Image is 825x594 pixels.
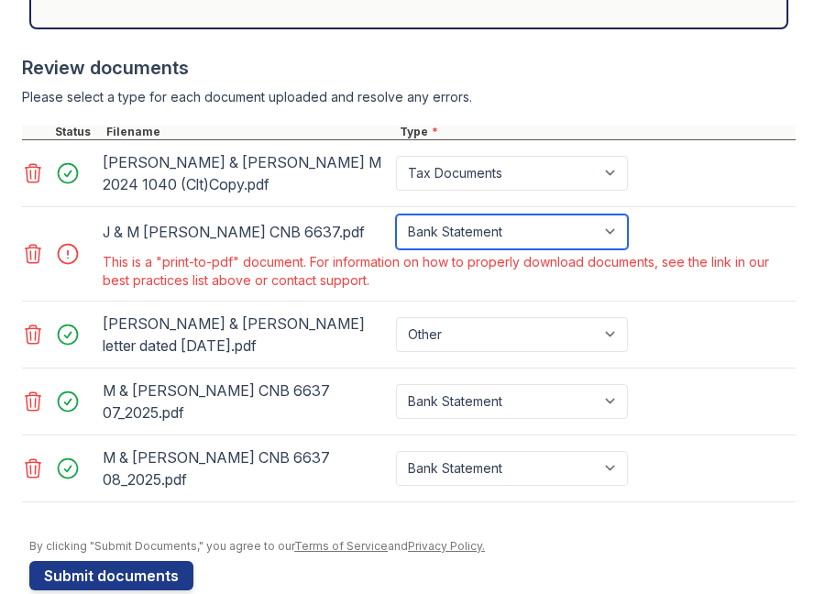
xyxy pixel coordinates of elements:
div: M & [PERSON_NAME] CNB 6637 08_2025.pdf [103,443,389,494]
div: [PERSON_NAME] & [PERSON_NAME] M 2024 1040 (Clt)Copy.pdf [103,148,389,199]
div: J & M [PERSON_NAME] CNB 6637.pdf [103,217,389,247]
div: Type [396,125,796,139]
div: By clicking "Submit Documents," you agree to our and [29,539,796,554]
a: Terms of Service [294,539,388,553]
div: Filename [103,125,396,139]
button: Submit documents [29,561,193,590]
a: Privacy Policy. [408,539,485,553]
div: Review documents [22,55,796,81]
div: [PERSON_NAME] & [PERSON_NAME] letter dated [DATE].pdf [103,309,389,360]
div: This is a "print-to-pdf" document. For information on how to properly download documents, see the... [103,253,792,290]
div: M & [PERSON_NAME] CNB 6637 07_2025.pdf [103,376,389,427]
div: Please select a type for each document uploaded and resolve any errors. [22,88,796,106]
div: Status [51,125,103,139]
